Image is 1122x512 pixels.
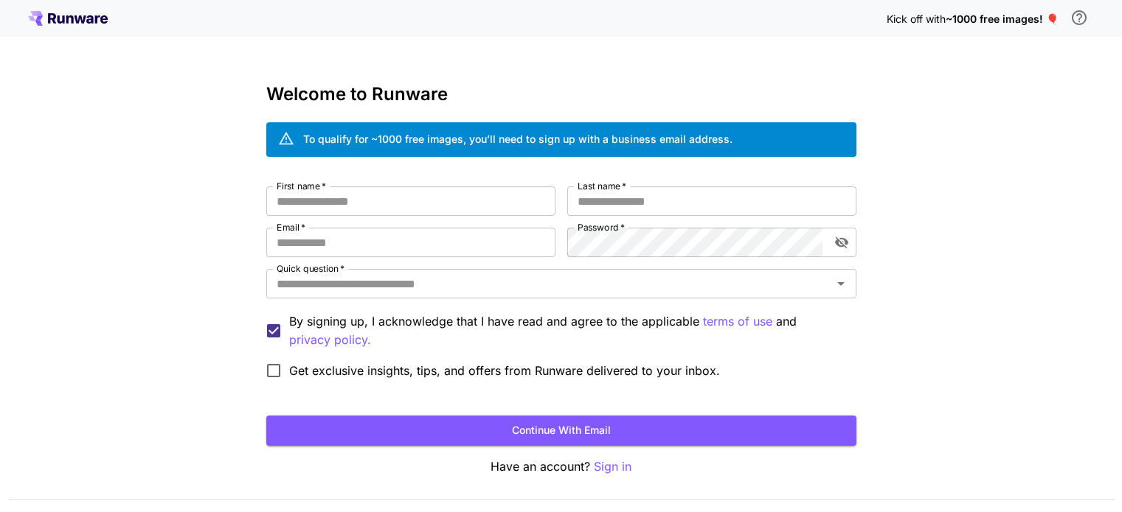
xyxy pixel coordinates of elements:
[703,312,772,331] p: terms of use
[277,221,305,234] label: Email
[266,457,856,476] p: Have an account?
[831,273,851,294] button: Open
[887,13,946,25] span: Kick off with
[703,312,772,331] button: By signing up, I acknowledge that I have read and agree to the applicable and privacy policy.
[828,229,855,256] button: toggle password visibility
[1064,3,1094,32] button: In order to qualify for free credit, you need to sign up with a business email address and click ...
[277,180,326,192] label: First name
[289,331,371,349] button: By signing up, I acknowledge that I have read and agree to the applicable terms of use and
[289,362,720,379] span: Get exclusive insights, tips, and offers from Runware delivered to your inbox.
[946,13,1059,25] span: ~1000 free images! 🎈
[277,262,344,275] label: Quick question
[266,415,856,446] button: Continue with email
[303,131,733,147] div: To qualify for ~1000 free images, you’ll need to sign up with a business email address.
[289,331,371,349] p: privacy policy.
[266,84,856,105] h3: Welcome to Runware
[578,180,626,192] label: Last name
[578,221,625,234] label: Password
[594,457,631,476] button: Sign in
[289,312,845,349] p: By signing up, I acknowledge that I have read and agree to the applicable and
